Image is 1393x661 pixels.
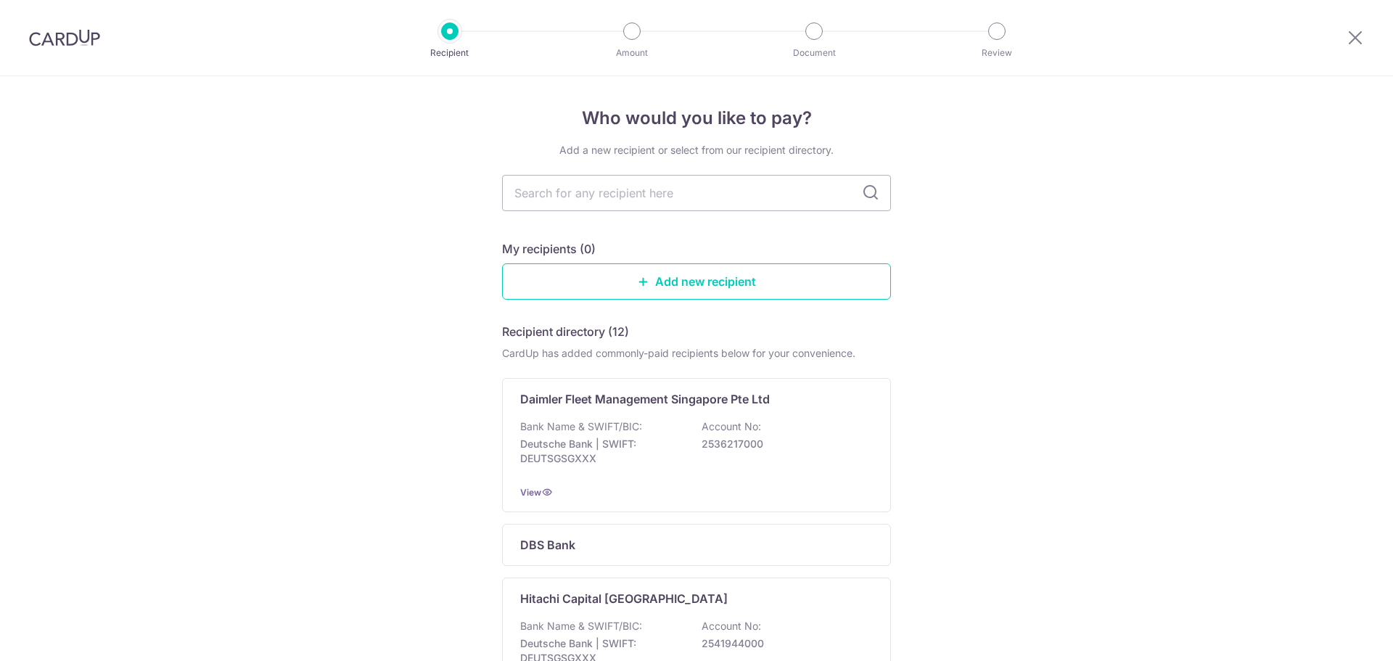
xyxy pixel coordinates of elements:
p: Recipient [396,46,504,60]
p: Review [943,46,1051,60]
p: 2536217000 [702,437,864,451]
div: Add a new recipient or select from our recipient directory. [502,143,891,157]
p: Deutsche Bank | SWIFT: DEUTSGSGXXX [520,437,683,466]
p: 2541944000 [702,636,864,651]
p: Document [760,46,868,60]
p: Account No: [702,619,761,633]
h5: Recipient directory (12) [502,323,629,340]
img: CardUp [29,29,100,46]
p: Bank Name & SWIFT/BIC: [520,419,642,434]
p: Hitachi Capital [GEOGRAPHIC_DATA] [520,590,728,607]
input: Search for any recipient here [502,175,891,211]
a: Add new recipient [502,263,891,300]
p: Amount [578,46,686,60]
p: Account No: [702,419,761,434]
h5: My recipients (0) [502,240,596,258]
div: CardUp has added commonly-paid recipients below for your convenience. [502,346,891,361]
h4: Who would you like to pay? [502,105,891,131]
p: DBS Bank [520,536,575,554]
a: View [520,487,541,498]
p: Bank Name & SWIFT/BIC: [520,619,642,633]
p: Daimler Fleet Management Singapore Pte Ltd [520,390,770,408]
